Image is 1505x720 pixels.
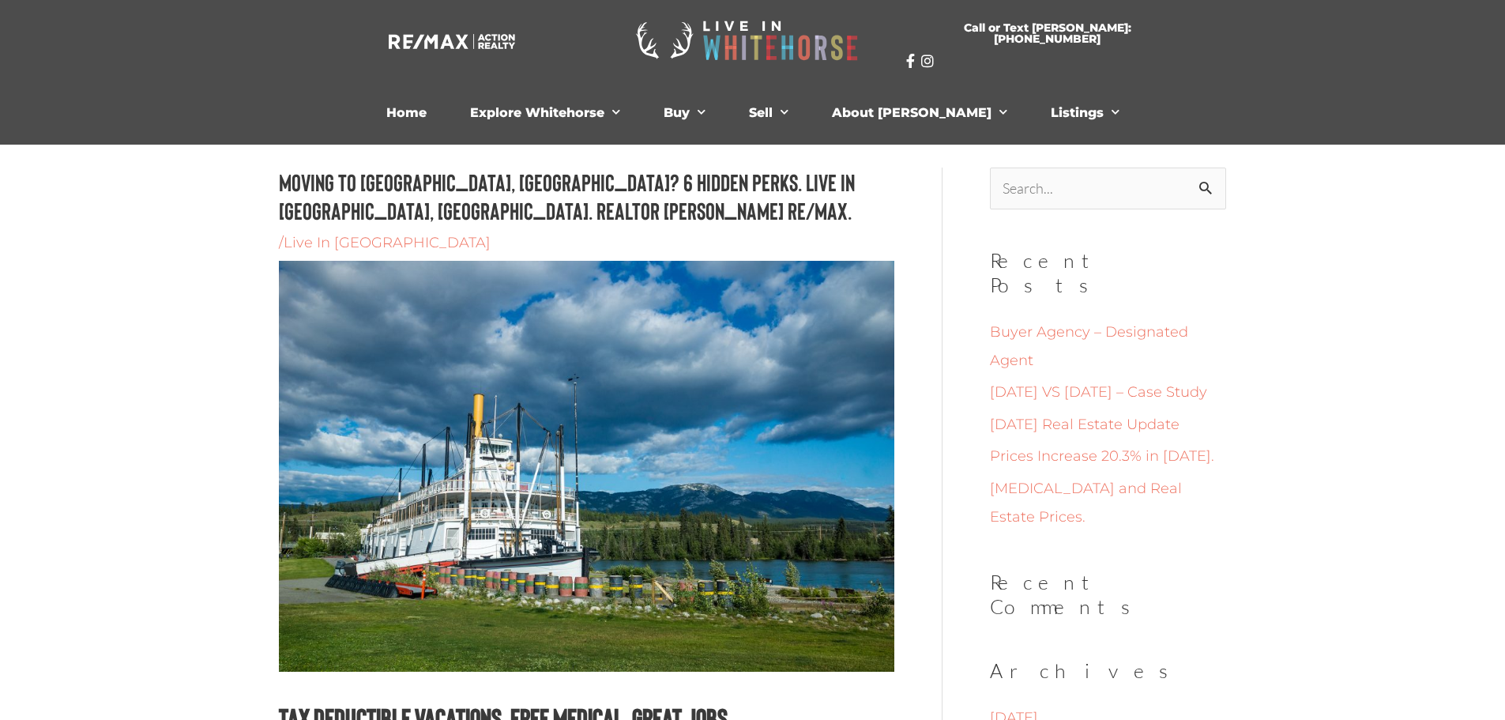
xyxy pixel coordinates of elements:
a: [DATE] Real Estate Update [990,416,1180,433]
a: Live In [GEOGRAPHIC_DATA] [284,234,491,251]
a: Buyer Agency – Designated Agent [990,323,1188,369]
a: Call or Text [PERSON_NAME]: [PHONE_NUMBER] [906,13,1189,54]
a: Prices Increase 20.3% in [DATE]. [990,447,1214,465]
h2: Archives [990,659,1226,684]
a: Buy [652,97,717,129]
a: Home [374,97,438,129]
span: Call or Text [PERSON_NAME]: [PHONE_NUMBER] [925,22,1170,44]
a: Explore Whitehorse [458,97,632,129]
h2: Recent Posts [990,249,1226,298]
a: [MEDICAL_DATA] and Real Estate Prices. [990,480,1182,526]
nav: Menu [318,97,1187,129]
h1: Moving to [GEOGRAPHIC_DATA], [GEOGRAPHIC_DATA]? 6 Hidden Perks. Live in [GEOGRAPHIC_DATA], [GEOGR... [279,168,894,224]
h2: Recent Comments [990,571,1226,620]
a: About [PERSON_NAME] [820,97,1019,129]
input: Search [1191,168,1226,214]
a: Listings [1039,97,1131,129]
nav: Recent Posts [990,318,1226,531]
a: Sell [737,97,800,129]
div: / [279,232,894,253]
a: [DATE] VS [DATE] – Case Study [990,383,1207,401]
